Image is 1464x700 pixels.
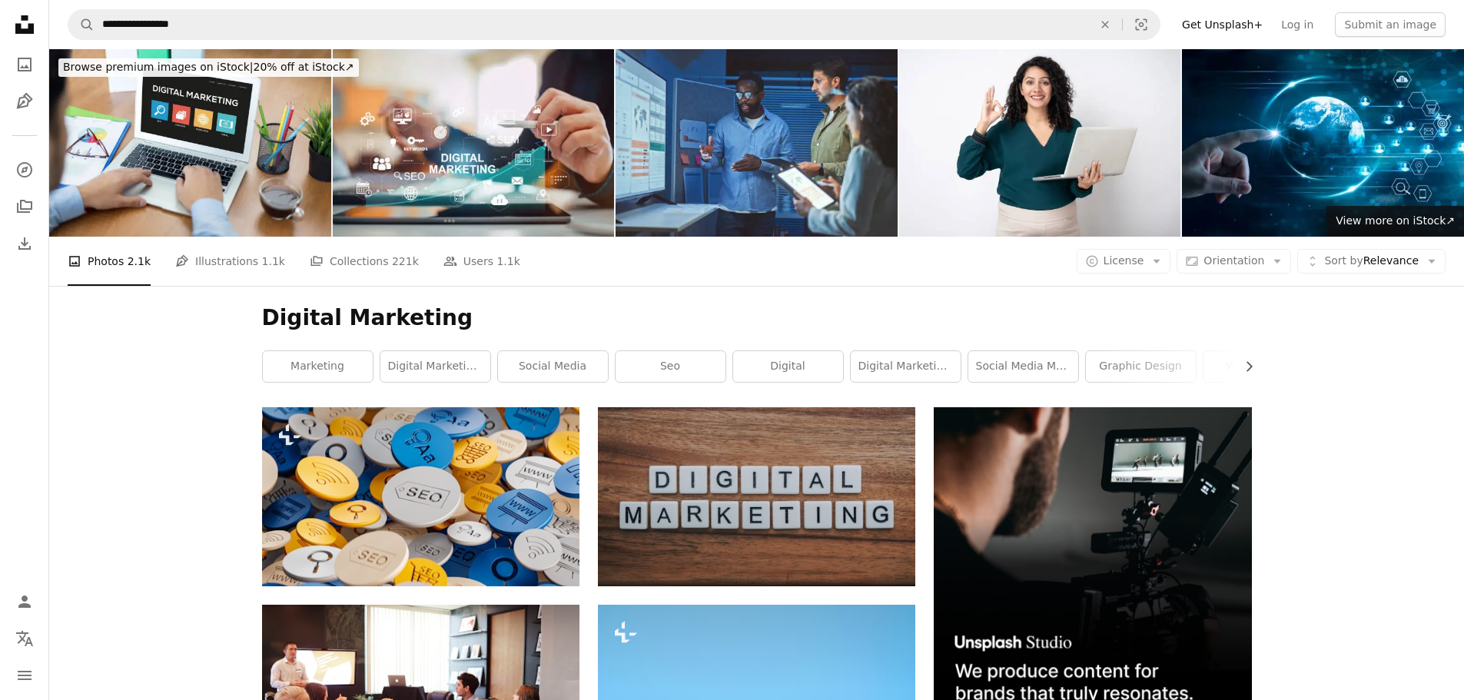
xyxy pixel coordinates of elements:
button: Sort byRelevance [1297,249,1446,274]
span: Relevance [1324,254,1419,269]
a: Collections [9,191,40,222]
button: scroll list to the right [1235,351,1252,382]
span: License [1104,254,1144,267]
a: social media marketing [968,351,1078,382]
a: social media [498,351,608,382]
img: Digital Marketing Concept [49,49,331,237]
a: digital [733,351,843,382]
a: Photos [9,49,40,80]
a: Illustrations 1.1k [175,237,285,286]
span: 1.1k [262,253,285,270]
img: digital marketing artwork on brown wooden surface [598,407,915,586]
span: 1.1k [496,253,520,270]
button: Search Unsplash [68,10,95,39]
a: digital marketing agency [380,351,490,382]
a: seo [616,351,725,382]
button: Clear [1088,10,1122,39]
a: Collections 221k [310,237,419,286]
img: Digital marketing business technology. Website advertisement email social media network, SEO, SEM... [333,49,615,237]
a: Browse premium images on iStock|20% off at iStock↗ [49,49,368,86]
a: graphic design [1086,351,1196,382]
a: digital marketing services [851,351,961,382]
button: Orientation [1177,249,1291,274]
span: Sort by [1324,254,1363,267]
a: Download History [9,228,40,259]
a: Illustrations [9,86,40,117]
img: Digital marketing concept, Business technology, Mobile payments, Banking network, Online shopping... [1182,49,1464,237]
form: Find visuals sitewide [68,9,1160,40]
a: digital marketing artwork on brown wooden surface [598,489,915,503]
span: View more on iStock ↗ [1336,214,1455,227]
button: Submit an image [1335,12,1446,37]
a: Get Unsplash+ [1173,12,1272,37]
a: a bunch of different types of buttons on a table [262,489,579,503]
a: View more on iStock↗ [1326,206,1464,237]
button: Menu [9,660,40,691]
button: Language [9,623,40,654]
a: Log in [1272,12,1323,37]
button: Visual search [1123,10,1160,39]
span: 20% off at iStock ↗ [63,61,354,73]
a: web design [1203,351,1313,382]
h1: Digital Marketing [262,304,1252,332]
a: Users 1.1k [443,237,520,286]
a: Log in / Sign up [9,586,40,617]
a: marketing [263,351,373,382]
button: License [1077,249,1171,274]
img: Portrait of young businesswoman with curly hairstyle wear trendy smart casual outfit isolated on ... [899,49,1181,237]
a: Explore [9,154,40,185]
img: a bunch of different types of buttons on a table [262,407,579,586]
img: Data analytics team meeting at night. [616,49,898,237]
span: Orientation [1203,254,1264,267]
span: Browse premium images on iStock | [63,61,253,73]
span: 221k [392,253,419,270]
